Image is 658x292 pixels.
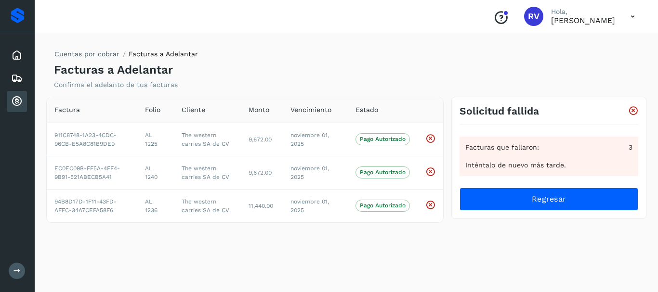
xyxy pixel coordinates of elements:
div: Inicio [7,45,27,66]
p: Pago Autorizado [360,202,406,209]
p: Pago Autorizado [360,169,406,176]
span: 11,440.00 [249,203,273,209]
td: The western carries SA de CV [174,123,241,156]
td: AL 1240 [137,156,174,189]
span: Monto [249,105,269,115]
button: Regresar [460,188,638,211]
a: Cuentas por cobrar [54,50,119,58]
span: Estado [355,105,378,115]
div: Facturas que fallaron: [465,142,632,152]
p: Pago Autorizado [360,136,406,142]
span: Cliente [182,105,205,115]
div: Inténtalo de nuevo más tarde. [465,160,632,170]
div: Embarques [7,68,27,89]
nav: breadcrumb [54,49,198,63]
td: AL 1236 [137,189,174,222]
p: Hola, [551,8,615,16]
td: The western carries SA de CV [174,156,241,189]
h4: Facturas a Adelantar [54,63,173,77]
span: 9,672.00 [249,169,272,176]
span: Vencimiento [290,105,331,115]
span: Folio [145,105,160,115]
h3: Solicitud fallida [460,105,539,117]
span: noviembre 01, 2025 [290,198,329,214]
div: Cuentas por cobrar [7,91,27,112]
td: 911C8748-1A23-4CDC-96CB-E5A8C81B9DE9 [47,123,137,156]
span: Facturas a Adelantar [129,50,198,58]
span: Regresar [532,194,566,204]
td: AL 1225 [137,123,174,156]
span: noviembre 01, 2025 [290,132,329,147]
td: 94B8D17D-1F11-43FD-AFFC-34A7CEFA58F6 [47,189,137,222]
td: The western carries SA de CV [174,189,241,222]
span: noviembre 01, 2025 [290,165,329,180]
td: EC0EC09B-FF5A-4FF4-9B91-521ABECB5A41 [47,156,137,189]
span: Factura [54,105,80,115]
span: 3 [629,142,632,152]
span: 9,672.00 [249,136,272,143]
p: RODRIGO VELAZQUEZ ALMEYDA [551,16,615,25]
p: Confirma el adelanto de tus facturas [54,81,178,89]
